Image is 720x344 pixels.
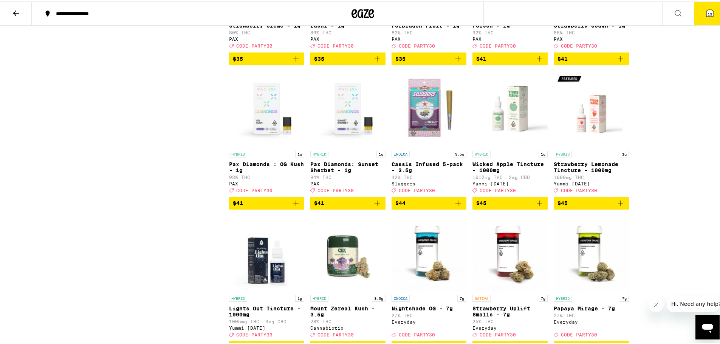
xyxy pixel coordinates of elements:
a: Open page for Mount Zereal Kush - 3.5g from Cannabiotix [310,214,386,339]
iframe: Message from company [667,294,720,311]
p: 28% THC [310,318,386,322]
span: CODE PARTY30 [399,42,435,47]
span: CODE PARTY30 [561,42,597,47]
span: $45 [557,199,568,205]
button: Add to bag [310,51,386,64]
span: CODE PARTY30 [236,331,273,336]
button: Add to bag [229,195,304,208]
p: HYBRID [554,293,572,300]
div: PAX [310,180,386,185]
span: $45 [476,199,486,205]
a: Open page for Strawberry Lemonade Tincture - 1000mg from Yummi Karma [554,70,629,195]
p: 42% THC [392,173,467,178]
p: 80% THC [229,29,304,34]
a: Open page for Lights Out Tincture - 1000mg from Yummi Karma [229,214,304,339]
a: Open page for Papaya Mirage - 7g from Everyday [554,214,629,339]
span: CODE PARTY30 [317,331,354,336]
span: CODE PARTY30 [317,187,354,191]
span: $35 [233,54,243,60]
div: PAX [229,35,304,40]
span: 13 [708,10,712,15]
img: Everyday - Papaya Mirage - 7g [554,214,629,290]
p: 7g [457,293,466,300]
a: Open page for Pax Diamonds: Sunset Sherbet - 1g from PAX [310,70,386,195]
div: Yummi [DATE] [229,324,304,329]
a: Open page for Cassis Infused 5-pack - 3.5g from Sluggers [392,70,467,195]
span: CODE PARTY30 [561,187,597,191]
span: Hi. Need any help? [5,5,54,11]
p: 1g [539,149,548,156]
div: Cannabiotix [310,324,386,329]
p: Nightshade OG - 7g [392,304,467,310]
p: 93% THC [229,173,304,178]
img: Yummi Karma - Strawberry Lemonade Tincture - 1000mg [554,70,629,145]
span: $41 [476,54,486,60]
p: Papaya Mirage - 7g [554,304,629,310]
button: Add to bag [472,195,548,208]
p: 25% THC [472,318,548,322]
div: Everyday [554,318,629,323]
p: 7g [539,293,548,300]
span: $41 [233,199,243,205]
button: Add to bag [554,51,629,64]
span: CODE PARTY30 [236,42,273,47]
span: CODE PARTY30 [480,331,516,336]
button: Add to bag [229,51,304,64]
p: 82% THC [392,29,467,34]
p: 1000mg THC [554,173,629,178]
p: 1g [295,149,304,156]
div: PAX [472,35,548,40]
span: $41 [314,199,324,205]
p: Pax Diamonds : OG Kush - 1g [229,160,304,172]
img: PAX - Pax Diamonds : OG Kush - 1g [229,70,304,145]
div: PAX [310,35,386,40]
p: 3.5g [372,293,386,300]
p: 1g [620,149,629,156]
span: $35 [395,54,406,60]
p: HYBRID [310,293,328,300]
p: 27% THC [392,312,467,316]
div: Sluggers [392,180,467,185]
p: 27% THC [554,312,629,316]
p: 1g [295,293,304,300]
p: Strawberry Uplift Smalls - 7g [472,304,548,316]
p: HYBRID [310,149,328,156]
button: Add to bag [392,195,467,208]
p: 1g [376,149,386,156]
iframe: Button to launch messaging window [695,314,720,338]
p: 80% THC [310,29,386,34]
p: HYBRID [229,293,247,300]
a: Open page for Pax Diamonds : OG Kush - 1g from PAX [229,70,304,195]
div: Everyday [392,318,467,323]
p: Mount Zereal Kush - 3.5g [310,304,386,316]
span: CODE PARTY30 [317,42,354,47]
span: CODE PARTY30 [399,187,435,191]
span: $44 [395,199,406,205]
div: PAX [392,35,467,40]
img: Everyday - Strawberry Uplift Smalls - 7g [472,214,548,290]
span: $41 [557,54,568,60]
div: PAX [229,180,304,185]
span: CODE PARTY30 [480,42,516,47]
p: 92% THC [472,29,548,34]
p: SATIVA [472,293,491,300]
a: Open page for Strawberry Uplift Smalls - 7g from Everyday [472,214,548,339]
p: Pax Diamonds: Sunset Sherbet - 1g [310,160,386,172]
img: Sluggers - Cassis Infused 5-pack - 3.5g [392,70,467,145]
p: 7g [620,293,629,300]
p: HYBRID [472,149,491,156]
p: 86% THC [554,29,629,34]
p: 3.5g [453,149,466,156]
p: Strawberry Lemonade Tincture - 1000mg [554,160,629,172]
p: HYBRID [554,149,572,156]
img: Yummi Karma - Wicked Apple Tincture - 1000mg [472,70,548,145]
div: Yummi [DATE] [472,180,548,185]
button: Add to bag [554,195,629,208]
p: 1012mg THC: 2mg CBD [472,173,548,178]
span: CODE PARTY30 [480,187,516,191]
a: Open page for Nightshade OG - 7g from Everyday [392,214,467,339]
p: HYBRID [229,149,247,156]
p: Lights Out Tincture - 1000mg [229,304,304,316]
span: $35 [314,54,324,60]
button: Add to bag [392,51,467,64]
